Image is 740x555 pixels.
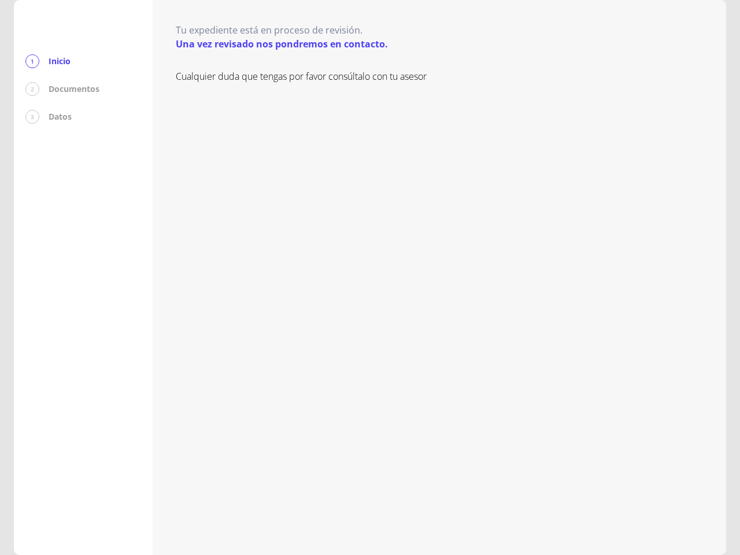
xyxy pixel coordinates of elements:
div: 3 [25,110,39,124]
p: Datos [49,111,72,123]
p: Tu expediente está en proceso de revisión. [176,23,388,37]
p: Documentos [49,83,99,95]
div: 2 [25,82,39,96]
p: Una vez revisado nos pondremos en contacto. [176,37,388,51]
p: Cualquier duda que tengas por favor consúltalo con tu asesor [176,69,703,83]
div: 1 [25,54,39,68]
p: Inicio [49,55,71,67]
